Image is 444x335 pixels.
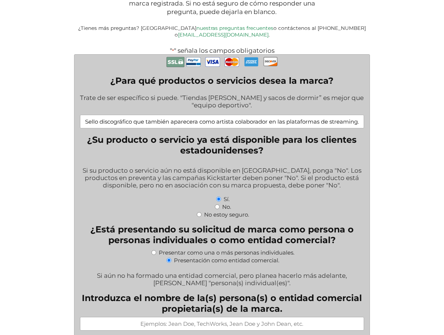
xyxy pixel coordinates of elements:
label: Presentar como una o más personas individuales. [159,249,294,256]
img: MasterCard [224,55,239,69]
label: Presentación como entidad comercial. [174,257,279,264]
div: Si su producto o servicio aún no está disponible en [GEOGRAPHIC_DATA], ponga "No". Los productos ... [80,162,364,195]
img: Descubra [263,55,278,69]
label: ¿Para qué productos o servicios desea la marca? [80,75,364,86]
div: Trate de ser específico si puede. "Tiendas [PERSON_NAME] y sacos de dormir” es mejor que "equipo ... [80,89,364,115]
input: Ejemplos: correas para mascotas; Consultoría sanitaria; Software de contabilidad basado en web [80,115,364,128]
p: " " señala los campos obligatorios [58,47,387,54]
small: ¿Tienes más preguntas? [GEOGRAPHIC_DATA] o contáctenos al [PHONE_NUMBER] o . [78,25,366,38]
label: No. [222,203,231,210]
img: PayPal [186,55,201,69]
img: Visa [205,55,220,69]
a: nuestras preguntas frecuentes [196,25,273,31]
label: No estoy seguro. [204,211,249,218]
legend: ¿Está presentando su solicitud de marca como persona o personas individuales o como entidad comer... [80,224,364,245]
label: Introduzca el nombre de la(s) persona(s) o entidad comercial propietaria(s) de la marca. [80,293,364,314]
input: Ejemplos: Jean Doe, TechWorks, Jean Doe y John Dean, etc. [80,317,364,331]
img: Pago seguro con SSL [166,55,185,70]
div: Si aún no ha formado una entidad comercial, pero planea hacerlo más adelante, [PERSON_NAME] "pers... [80,267,364,287]
label: Sí. [224,196,230,203]
a: [EMAIL_ADDRESS][DOMAIN_NAME] [178,32,269,38]
legend: ¿Su producto o servicio ya está disponible para los clientes estadounidenses? [80,134,364,156]
img: AmEx [244,55,259,69]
